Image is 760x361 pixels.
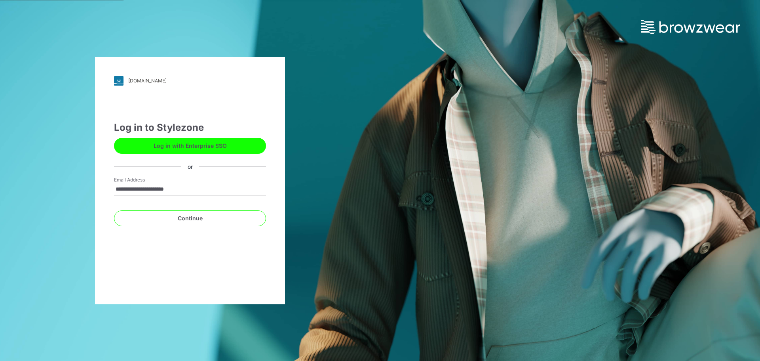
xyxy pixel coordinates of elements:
[181,162,199,171] div: or
[641,20,740,34] img: browzwear-logo.e42bd6dac1945053ebaf764b6aa21510.svg
[128,78,167,84] div: [DOMAIN_NAME]
[114,210,266,226] button: Continue
[114,120,266,135] div: Log in to Stylezone
[114,176,169,183] label: Email Address
[114,76,266,86] a: [DOMAIN_NAME]
[114,138,266,154] button: Log in with Enterprise SSO
[114,76,123,86] img: stylezone-logo.562084cfcfab977791bfbf7441f1a819.svg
